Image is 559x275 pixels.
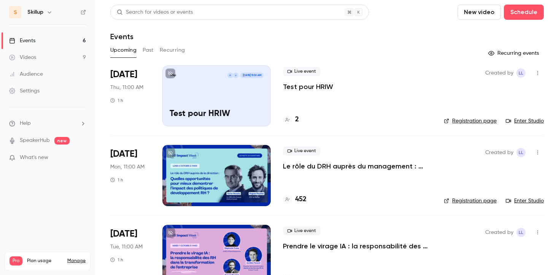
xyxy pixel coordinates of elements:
[110,32,133,41] h1: Events
[485,148,513,157] span: Created by
[516,148,526,157] span: Louise Le Guillou
[283,114,299,125] a: 2
[233,72,239,78] div: J
[20,119,31,127] span: Help
[143,44,154,56] button: Past
[110,243,143,251] span: Tue, 11:00 AM
[9,70,43,78] div: Audience
[20,154,48,162] span: What's new
[27,258,63,264] span: Plan usage
[295,114,299,125] h4: 2
[117,8,193,16] div: Search for videos or events
[110,145,150,206] div: Oct 6 Mon, 11:00 AM (Europe/Paris)
[110,177,123,183] div: 1 h
[506,117,544,125] a: Enter Studio
[9,87,40,95] div: Settings
[170,109,264,119] p: Test pour HRIW
[110,163,145,171] span: Mon, 11:00 AM
[283,146,321,156] span: Live event
[444,117,497,125] a: Registration page
[14,8,17,16] span: S
[110,44,137,56] button: Upcoming
[10,256,22,265] span: Pro
[9,119,86,127] li: help-dropdown-opener
[485,228,513,237] span: Created by
[110,257,123,263] div: 1 h
[110,228,137,240] span: [DATE]
[295,194,306,205] h4: 452
[160,44,185,56] button: Recurring
[9,37,35,45] div: Events
[110,68,137,81] span: [DATE]
[67,258,86,264] a: Manage
[54,137,70,145] span: new
[110,84,143,91] span: Thu, 11:00 AM
[110,148,137,160] span: [DATE]
[283,82,333,91] a: Test pour HRIW
[485,47,544,59] button: Recurring events
[162,65,271,126] a: SkillupJA[DATE] 11:00 AMTest pour HRIW
[283,226,321,235] span: Live event
[519,68,523,78] span: LL
[27,8,43,16] h6: Skillup
[20,137,50,145] a: SpeakerHub
[506,197,544,205] a: Enter Studio
[283,67,321,76] span: Live event
[504,5,544,20] button: Schedule
[9,54,36,61] div: Videos
[283,194,306,205] a: 452
[519,228,523,237] span: LL
[457,5,501,20] button: New video
[110,65,150,126] div: Oct 2 Thu, 11:00 AM (Europe/Paris)
[240,73,263,78] span: [DATE] 11:00 AM
[283,242,432,251] a: Prendre le virage IA : la responsabilité des RH dans la transformation de l'entreprise
[110,97,123,103] div: 1 h
[519,148,523,157] span: LL
[283,162,432,171] a: Le rôle du DRH auprès du management : quelles opportunités pour mieux démontrer l’impact des poli...
[227,72,233,78] div: A
[516,228,526,237] span: Louise Le Guillou
[516,68,526,78] span: Louise Le Guillou
[444,197,497,205] a: Registration page
[77,154,86,161] iframe: Noticeable Trigger
[485,68,513,78] span: Created by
